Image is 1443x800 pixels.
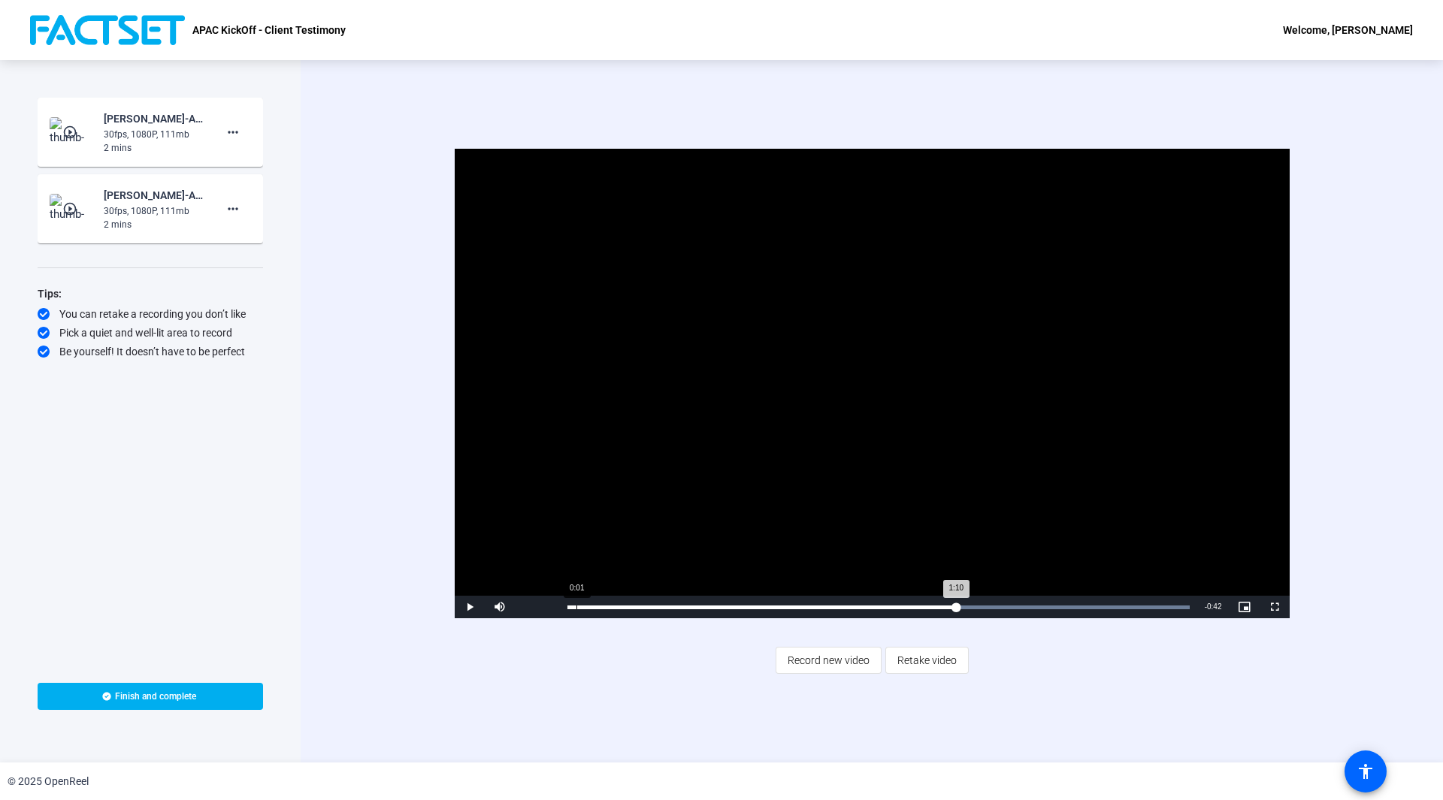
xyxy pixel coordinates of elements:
div: Be yourself! It doesn’t have to be perfect [38,344,263,359]
span: - [1205,602,1207,611]
div: Tips: [38,285,263,303]
button: Picture-in-Picture [1230,596,1260,618]
span: Record new video [788,646,870,675]
span: 0:42 [1207,602,1221,611]
span: Retake video [897,646,957,675]
div: 30fps, 1080P, 111mb [104,204,204,218]
button: Mute [485,596,515,618]
div: Pick a quiet and well-lit area to record [38,325,263,340]
mat-icon: accessibility [1357,762,1375,780]
div: 30fps, 1080P, 111mb [104,128,204,141]
button: Retake video [885,647,969,674]
div: 2 mins [104,141,204,155]
button: Play [455,596,485,618]
div: © 2025 OpenReel [8,774,89,789]
button: Finish and complete [38,683,263,710]
mat-icon: play_circle_outline [62,201,80,216]
div: [PERSON_NAME]-APAC KickOff - Client Testimony-APAC KickOff - Client Testimony-1756873268006-webcam [104,110,204,128]
div: Video Player [455,149,1290,618]
div: 2 mins [104,218,204,231]
p: APAC KickOff - Client Testimony [192,21,346,39]
img: OpenReel logo [30,15,185,45]
mat-icon: more_horiz [224,123,242,141]
mat-icon: more_horiz [224,200,242,218]
div: Progress Bar [567,605,1190,609]
mat-icon: play_circle_outline [62,125,80,140]
button: Record new video [776,647,882,674]
img: thumb-nail [50,194,94,224]
div: Welcome, [PERSON_NAME] [1283,21,1413,39]
span: Finish and complete [115,690,196,702]
div: [PERSON_NAME]-APAC KickOff - Client Testimony-APAC KickOff - Client Testimony-1756872865642-webcam [104,186,204,204]
div: You can retake a recording you don’t like [38,306,263,322]
img: thumb-nail [50,117,94,147]
button: Fullscreen [1260,596,1290,618]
